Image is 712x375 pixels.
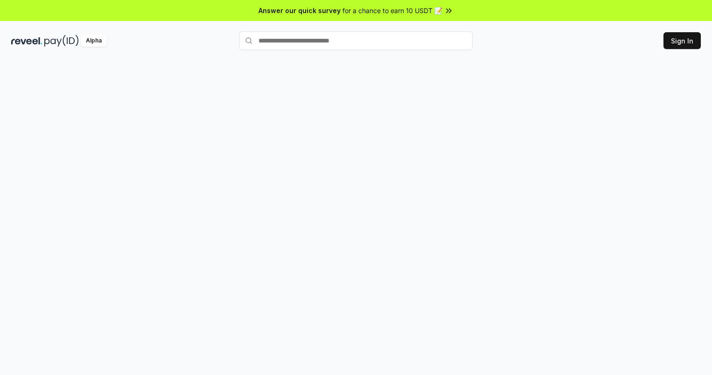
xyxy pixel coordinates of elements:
img: reveel_dark [11,35,42,47]
div: Alpha [81,35,107,47]
span: Answer our quick survey [258,6,341,15]
span: for a chance to earn 10 USDT 📝 [342,6,442,15]
img: pay_id [44,35,79,47]
button: Sign In [663,32,701,49]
